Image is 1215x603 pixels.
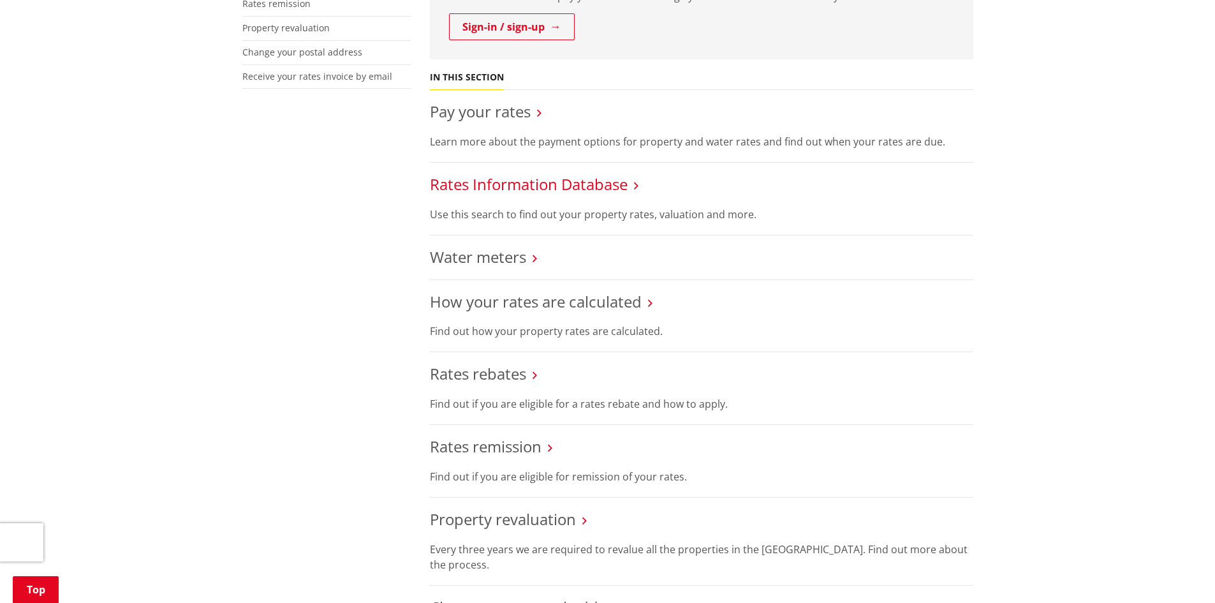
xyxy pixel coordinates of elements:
a: Water meters [430,246,526,267]
a: Property revaluation [242,22,330,34]
p: Learn more about the payment options for property and water rates and find out when your rates ar... [430,134,973,149]
a: Top [13,576,59,603]
p: Find out how your property rates are calculated. [430,324,973,339]
a: Pay your rates [430,101,531,122]
p: Find out if you are eligible for a rates rebate and how to apply. [430,396,973,412]
a: Rates rebates [430,363,526,384]
p: Use this search to find out your property rates, valuation and more. [430,207,973,222]
a: Sign-in / sign-up [449,13,575,40]
a: How your rates are calculated [430,291,642,312]
p: Find out if you are eligible for remission of your rates. [430,469,973,484]
p: Every three years we are required to revalue all the properties in the [GEOGRAPHIC_DATA]. Find ou... [430,542,973,572]
a: Property revaluation [430,509,576,530]
a: Rates Information Database [430,174,628,195]
a: Rates remission [430,436,541,457]
a: Receive your rates invoice by email [242,70,392,82]
a: Change your postal address [242,46,362,58]
h5: In this section [430,72,504,83]
iframe: Messenger Launcher [1156,549,1202,595]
